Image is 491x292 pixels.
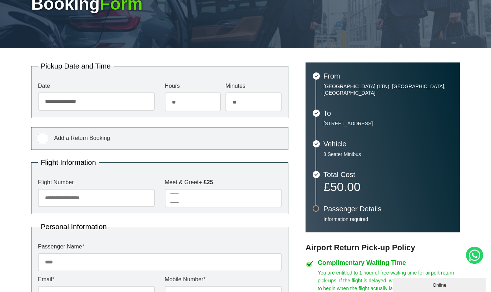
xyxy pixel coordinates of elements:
p: 8 Seater Minibus [323,151,453,157]
input: Add a Return Booking [38,134,47,143]
span: 50.00 [330,180,361,193]
label: Flight Number [38,180,155,185]
h3: Total Cost [323,171,453,178]
iframe: chat widget [393,276,487,292]
label: Email [38,277,155,282]
p: £ [323,182,453,192]
h3: Airport Return Pick-up Policy [306,243,460,252]
p: [GEOGRAPHIC_DATA] (LTN), [GEOGRAPHIC_DATA], [GEOGRAPHIC_DATA] [323,83,453,96]
label: Hours [165,83,221,89]
label: Date [38,83,155,89]
legend: Pickup Date and Time [38,62,114,70]
strong: + £25 [199,179,213,185]
label: Mobile Number [165,277,282,282]
p: Information required [323,216,453,222]
h3: Vehicle [323,140,453,147]
h3: Passenger Details [323,205,453,212]
label: Minutes [225,83,282,89]
label: Passenger Name [38,244,282,250]
h4: Complimentary Waiting Time [318,260,460,266]
legend: Personal Information [38,223,110,230]
h3: To [323,110,453,117]
span: Add a Return Booking [54,135,110,141]
legend: Flight Information [38,159,99,166]
h3: From [323,72,453,80]
p: [STREET_ADDRESS] [323,120,453,127]
label: Meet & Greet [165,180,282,185]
